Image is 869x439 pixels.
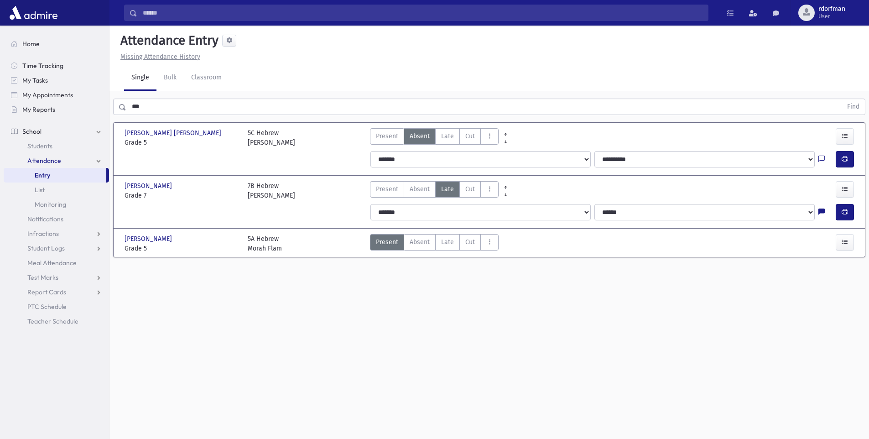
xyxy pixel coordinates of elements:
[4,256,109,270] a: Meal Attendance
[35,186,45,194] span: List
[125,138,239,147] span: Grade 5
[4,314,109,329] a: Teacher Schedule
[35,171,50,179] span: Entry
[4,37,109,51] a: Home
[117,33,219,48] h5: Attendance Entry
[4,183,109,197] a: List
[410,184,430,194] span: Absent
[125,128,223,138] span: [PERSON_NAME] [PERSON_NAME]
[120,53,200,61] u: Missing Attendance History
[4,299,109,314] a: PTC Schedule
[117,53,200,61] a: Missing Attendance History
[376,237,398,247] span: Present
[842,99,865,115] button: Find
[4,124,109,139] a: School
[27,273,58,282] span: Test Marks
[27,157,61,165] span: Attendance
[4,139,109,153] a: Students
[370,234,499,253] div: AttTypes
[4,153,109,168] a: Attendance
[124,65,156,91] a: Single
[4,212,109,226] a: Notifications
[248,181,295,200] div: 7B Hebrew [PERSON_NAME]
[125,234,174,244] span: [PERSON_NAME]
[4,241,109,256] a: Student Logs
[465,184,475,194] span: Cut
[818,5,845,13] span: rdorfman
[4,102,109,117] a: My Reports
[248,234,282,253] div: 5A Hebrew Morah Flam
[27,142,52,150] span: Students
[22,62,63,70] span: Time Tracking
[4,88,109,102] a: My Appointments
[27,303,67,311] span: PTC Schedule
[22,40,40,48] span: Home
[441,237,454,247] span: Late
[125,244,239,253] span: Grade 5
[27,230,59,238] span: Infractions
[22,91,73,99] span: My Appointments
[22,105,55,114] span: My Reports
[410,237,430,247] span: Absent
[156,65,184,91] a: Bulk
[4,197,109,212] a: Monitoring
[27,288,66,296] span: Report Cards
[818,13,845,20] span: User
[125,181,174,191] span: [PERSON_NAME]
[22,76,48,84] span: My Tasks
[27,215,63,223] span: Notifications
[465,131,475,141] span: Cut
[4,168,106,183] a: Entry
[27,244,65,252] span: Student Logs
[137,5,708,21] input: Search
[441,184,454,194] span: Late
[465,237,475,247] span: Cut
[22,127,42,136] span: School
[125,191,239,200] span: Grade 7
[4,226,109,241] a: Infractions
[376,131,398,141] span: Present
[441,131,454,141] span: Late
[7,4,60,22] img: AdmirePro
[184,65,229,91] a: Classroom
[4,270,109,285] a: Test Marks
[248,128,295,147] div: 5C Hebrew [PERSON_NAME]
[27,317,78,325] span: Teacher Schedule
[27,259,77,267] span: Meal Attendance
[4,58,109,73] a: Time Tracking
[4,285,109,299] a: Report Cards
[4,73,109,88] a: My Tasks
[410,131,430,141] span: Absent
[35,200,66,209] span: Monitoring
[376,184,398,194] span: Present
[370,181,499,200] div: AttTypes
[370,128,499,147] div: AttTypes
